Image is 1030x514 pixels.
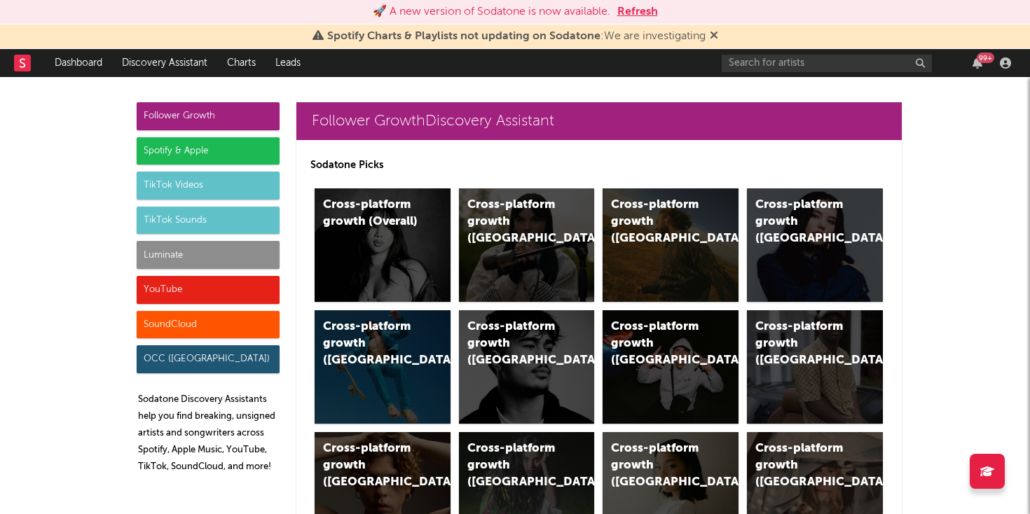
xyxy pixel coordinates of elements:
div: Cross-platform growth ([GEOGRAPHIC_DATA]) [755,440,851,491]
div: TikTok Sounds [137,207,280,235]
div: Cross-platform growth ([GEOGRAPHIC_DATA]) [755,197,851,247]
div: Cross-platform growth (Overall) [323,197,418,230]
a: Dashboard [45,49,112,77]
div: TikTok Videos [137,172,280,200]
div: Cross-platform growth ([GEOGRAPHIC_DATA]) [611,197,706,247]
a: Cross-platform growth ([GEOGRAPHIC_DATA]) [315,310,451,424]
div: Cross-platform growth ([GEOGRAPHIC_DATA]) [467,319,563,369]
div: Cross-platform growth ([GEOGRAPHIC_DATA]/GSA) [611,319,706,369]
button: 99+ [973,57,982,69]
a: Cross-platform growth ([GEOGRAPHIC_DATA]/GSA) [603,310,739,424]
div: Cross-platform growth ([GEOGRAPHIC_DATA]) [611,440,706,491]
div: Luminate [137,241,280,269]
div: YouTube [137,276,280,304]
a: Follower GrowthDiscovery Assistant [296,102,902,140]
a: Cross-platform growth ([GEOGRAPHIC_DATA]) [459,188,595,302]
span: : We are investigating [327,31,706,42]
input: Search for artists [722,55,932,72]
div: Cross-platform growth ([GEOGRAPHIC_DATA]) [467,440,563,491]
a: Discovery Assistant [112,49,217,77]
button: Refresh [617,4,658,20]
span: Spotify Charts & Playlists not updating on Sodatone [327,31,600,42]
div: 99 + [977,53,994,63]
div: Follower Growth [137,102,280,130]
div: 🚀 A new version of Sodatone is now available. [373,4,610,20]
div: SoundCloud [137,311,280,339]
div: Cross-platform growth ([GEOGRAPHIC_DATA]) [323,319,418,369]
a: Leads [266,49,310,77]
p: Sodatone Picks [310,157,888,174]
a: Cross-platform growth ([GEOGRAPHIC_DATA]) [459,310,595,424]
div: Cross-platform growth ([GEOGRAPHIC_DATA]) [467,197,563,247]
a: Charts [217,49,266,77]
a: Cross-platform growth ([GEOGRAPHIC_DATA]) [747,188,883,302]
a: Cross-platform growth ([GEOGRAPHIC_DATA]) [603,188,739,302]
div: OCC ([GEOGRAPHIC_DATA]) [137,345,280,373]
div: Cross-platform growth ([GEOGRAPHIC_DATA]) [323,440,418,491]
span: Dismiss [710,31,718,42]
div: Cross-platform growth ([GEOGRAPHIC_DATA]) [755,319,851,369]
div: Spotify & Apple [137,137,280,165]
a: Cross-platform growth (Overall) [315,188,451,302]
a: Cross-platform growth ([GEOGRAPHIC_DATA]) [747,310,883,424]
p: Sodatone Discovery Assistants help you find breaking, unsigned artists and songwriters across Spo... [138,391,280,475]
